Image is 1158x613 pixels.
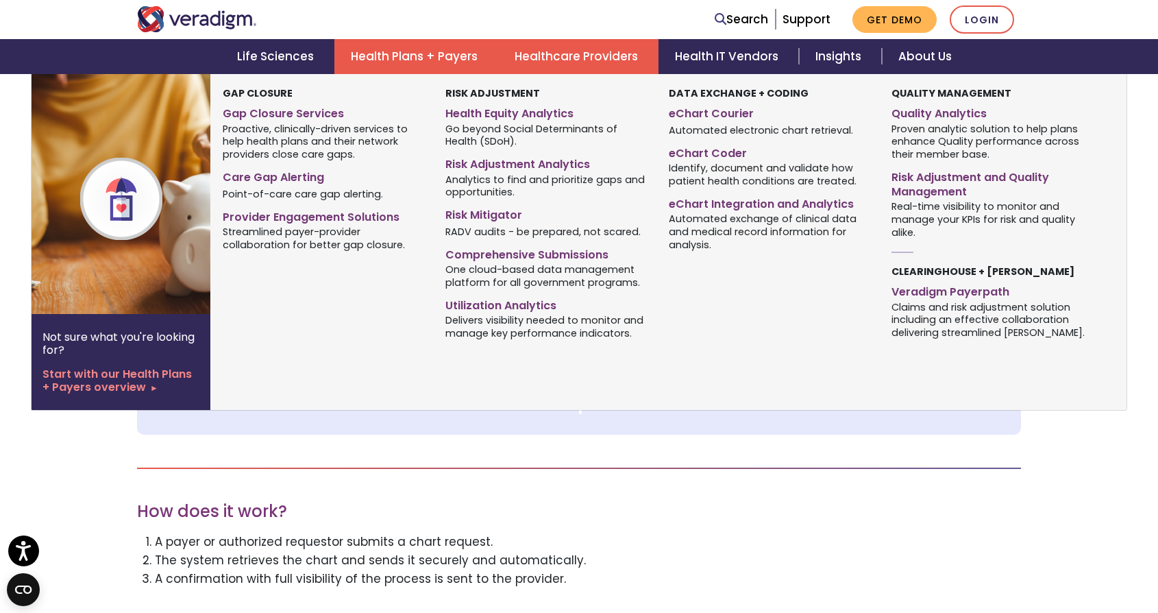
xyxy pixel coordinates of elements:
[498,39,658,74] a: Healthcare Providers
[891,200,1094,239] span: Real-time visibility to monitor and manage your KPIs for risk and quality alike.
[334,39,498,74] a: Health Plans + Payers
[852,6,937,33] a: Get Demo
[669,141,871,161] a: eChart Coder
[445,262,648,289] span: One cloud-based data management platform for all government programs.
[445,293,648,313] a: Utilization Analytics
[223,205,425,225] a: Provider Engagement Solutions
[223,121,425,161] span: Proactive, clinically-driven services to help health plans and their network providers close care...
[715,10,768,29] a: Search
[445,86,540,100] strong: Risk Adjustment
[42,330,199,357] p: Not sure what you're looking for?
[658,39,799,74] a: Health IT Vendors
[891,121,1094,161] span: Proven analytic solution to help plans enhance Quality performance across their member base.
[891,86,1011,100] strong: Quality Management
[669,161,871,188] span: Identify, document and validate how patient health conditions are treated.
[223,187,383,200] span: Point-of-care care gap alerting.
[445,224,641,238] span: RADV audits - be prepared, not scared.
[155,533,1022,551] li: A payer or authorized requestor submits a chart request.
[445,172,648,199] span: Analytics to find and prioritize gaps and opportunities.
[445,101,648,121] a: Health Equity Analytics
[891,280,1094,300] a: Veradigm Payerpath
[137,6,257,32] img: Veradigm logo
[221,39,334,74] a: Life Sciences
[445,152,648,172] a: Risk Adjustment Analytics
[891,165,1094,200] a: Risk Adjustment and Quality Management
[783,11,830,27] a: Support
[882,39,968,74] a: About Us
[223,165,425,185] a: Care Gap Alerting
[799,39,882,74] a: Insights
[223,86,293,100] strong: Gap Closure
[891,265,1074,278] strong: Clearinghouse + [PERSON_NAME]
[42,368,199,394] a: Start with our Health Plans + Payers overview
[223,101,425,121] a: Gap Closure Services
[32,74,252,314] img: Health Plan Payers
[669,212,871,252] span: Automated exchange of clinical data and medical record information for analysis.
[891,101,1094,121] a: Quality Analytics
[445,121,648,148] span: Go beyond Social Determinants of Health (SDoH).
[895,514,1142,597] iframe: Drift Chat Widget
[669,101,871,121] a: eChart Courier
[155,551,1022,570] li: The system retrieves the chart and sends it securely and automatically.
[669,86,809,100] strong: Data Exchange + Coding
[445,243,648,263] a: Comprehensive Submissions
[223,224,425,251] span: Streamlined payer-provider collaboration for better gap closure.
[155,570,1022,588] li: A confirmation with full visibility of the process is sent to the provider.
[7,573,40,606] button: Open CMP widget
[445,313,648,339] span: Delivers visibility needed to monitor and manage key performance indicators.
[669,123,853,137] span: Automated electronic chart retrieval.
[137,502,1021,522] h3: How does it work?
[950,5,1014,34] a: Login
[891,300,1094,339] span: Claims and risk adjustment solution including an effective collaboration delivering streamlined [...
[445,203,648,223] a: Risk Mitigator
[669,192,871,212] a: eChart Integration and Analytics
